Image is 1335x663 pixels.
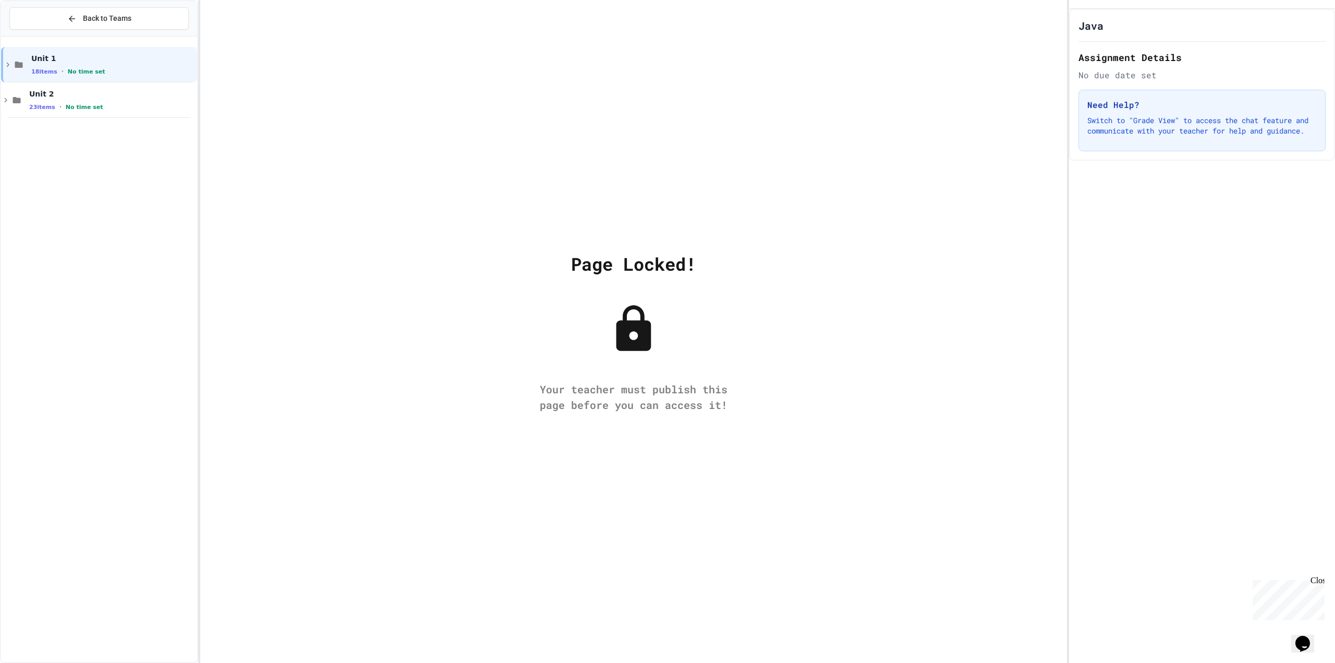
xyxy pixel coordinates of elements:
div: Your teacher must publish this page before you can access it! [529,381,738,413]
span: • [62,67,64,76]
h3: Need Help? [1087,99,1317,111]
span: Back to Teams [83,13,131,24]
iframe: chat widget [1248,576,1325,620]
span: Unit 2 [29,89,195,99]
p: Switch to "Grade View" to access the chat feature and communicate with your teacher for help and ... [1087,115,1317,136]
span: 18 items [31,68,57,75]
div: Chat with us now!Close [4,4,72,66]
iframe: chat widget [1291,621,1325,653]
span: No time set [68,68,105,75]
div: No due date set [1078,69,1326,81]
h2: Assignment Details [1078,50,1326,65]
span: • [59,103,62,111]
h1: Java [1078,18,1103,33]
div: Page Locked! [571,250,696,277]
span: Unit 1 [31,54,195,63]
span: 23 items [29,104,55,111]
span: No time set [66,104,103,111]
